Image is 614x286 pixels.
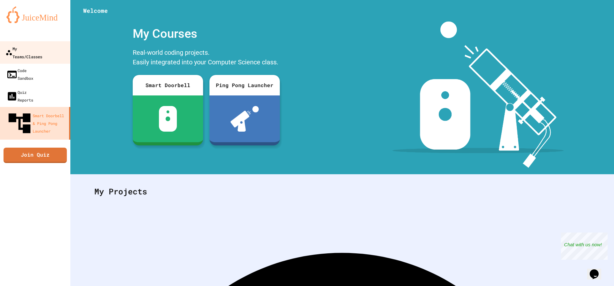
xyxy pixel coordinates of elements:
div: Code Sandbox [6,67,33,82]
img: ppl-with-ball.png [231,106,259,132]
div: Smart Doorbell [133,75,203,95]
img: logo-orange.svg [6,6,64,23]
iframe: chat widget [561,233,608,260]
div: Ping Pong Launcher [209,75,280,95]
img: sdb-white.svg [159,106,177,132]
div: My Courses [130,21,283,46]
img: banner-image-my-projects.png [392,21,564,168]
div: My Projects [88,179,596,204]
iframe: chat widget [587,260,608,280]
a: Join Quiz [4,148,67,163]
div: Quiz Reports [6,88,33,104]
div: My Teams/Classes [5,45,42,60]
div: Real-world coding projects. Easily integrated into your Computer Science class. [130,46,283,70]
div: Smart Doorbell & Ping Pong Launcher [6,110,67,136]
